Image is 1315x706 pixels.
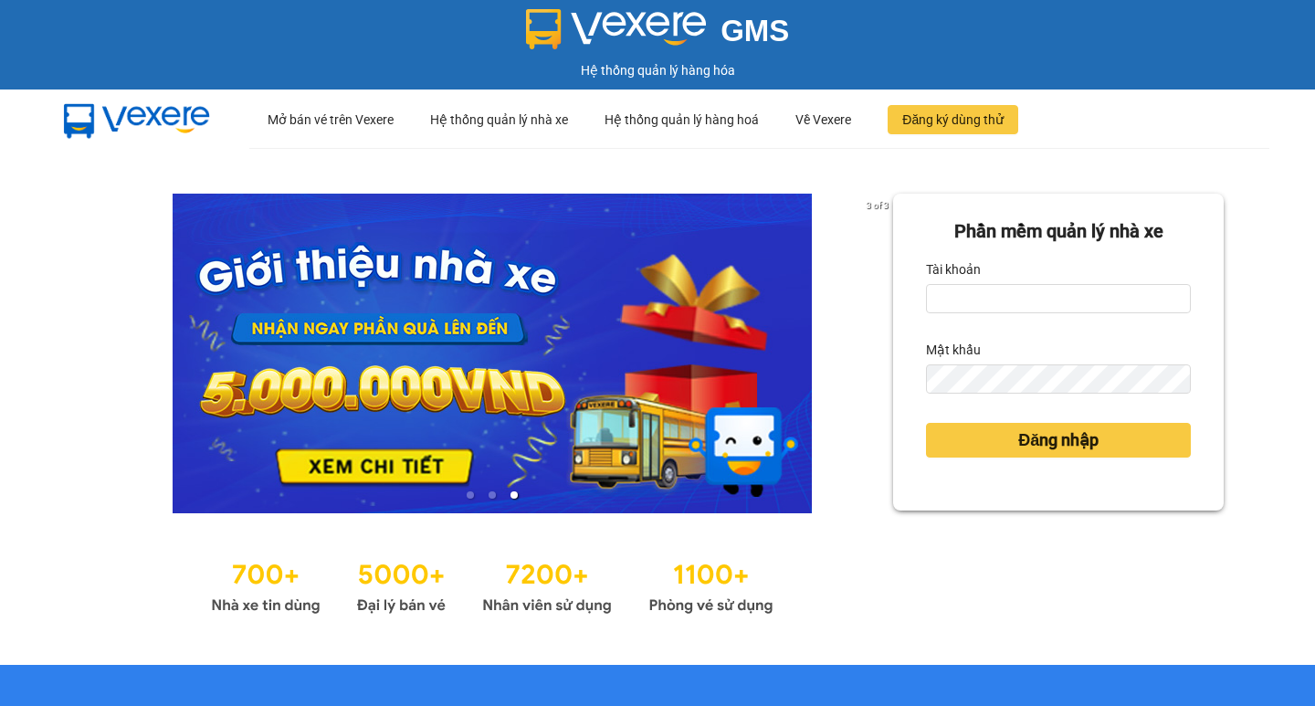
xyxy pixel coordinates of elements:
[46,90,228,150] img: mbUUG5Q.png
[91,194,117,513] button: previous slide / item
[467,491,474,499] li: slide item 1
[489,491,496,499] li: slide item 2
[926,217,1191,246] div: Phần mềm quản lý nhà xe
[795,90,851,149] div: Về Vexere
[510,491,518,499] li: slide item 3
[888,105,1018,134] button: Đăng ký dùng thử
[926,423,1191,458] button: Đăng nhập
[430,90,568,149] div: Hệ thống quản lý nhà xe
[5,60,1310,80] div: Hệ thống quản lý hàng hóa
[268,90,394,149] div: Mở bán vé trên Vexere
[605,90,759,149] div: Hệ thống quản lý hàng hoá
[868,194,893,513] button: next slide / item
[721,14,789,47] span: GMS
[926,255,981,284] label: Tài khoản
[902,110,1004,130] span: Đăng ký dùng thử
[926,335,981,364] label: Mật khẩu
[926,284,1191,313] input: Tài khoản
[211,550,773,619] img: Statistics.png
[861,194,893,217] p: 3 of 3
[1018,427,1099,453] span: Đăng nhập
[526,9,707,49] img: logo 2
[926,364,1191,394] input: Mật khẩu
[526,27,790,42] a: GMS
